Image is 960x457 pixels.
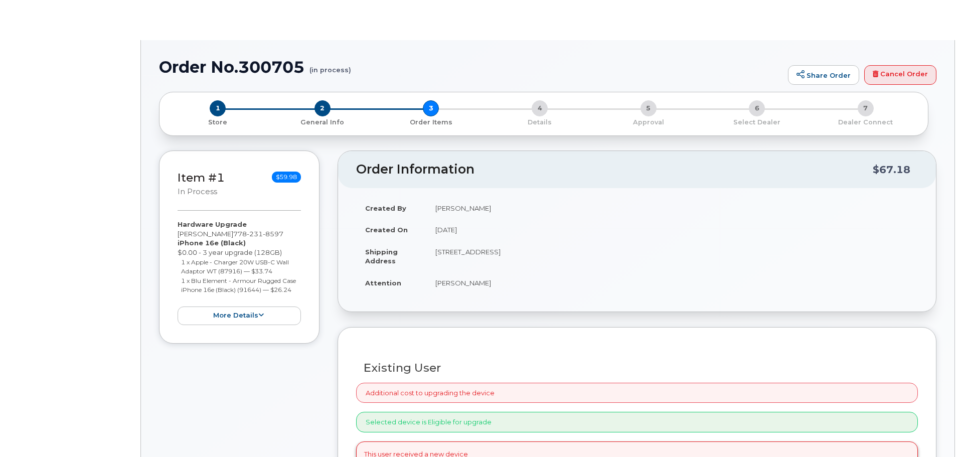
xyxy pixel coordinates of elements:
[365,226,408,234] strong: Created On
[426,197,918,219] td: [PERSON_NAME]
[272,172,301,183] span: $59.98
[263,230,283,238] span: 8597
[356,412,918,432] div: Selected device is Eligible for upgrade
[365,248,398,265] strong: Shipping Address
[210,100,226,116] span: 1
[178,171,225,185] a: Item #1
[168,116,268,127] a: 1 Store
[365,204,406,212] strong: Created By
[247,230,263,238] span: 231
[365,279,401,287] strong: Attention
[788,65,859,85] a: Share Order
[314,100,331,116] span: 2
[426,219,918,241] td: [DATE]
[268,116,377,127] a: 2 General Info
[178,220,247,228] strong: Hardware Upgrade
[364,362,910,374] h3: Existing User
[309,58,351,74] small: (in process)
[181,277,296,294] small: 1 x Blu Element - Armour Rugged Case iPhone 16e (Black) (91644) — $26.24
[272,118,373,127] p: General Info
[178,187,217,196] small: in process
[178,307,301,325] button: more details
[426,272,918,294] td: [PERSON_NAME]
[233,230,283,238] span: 778
[864,65,936,85] a: Cancel Order
[178,239,246,247] strong: iPhone 16e (Black)
[356,383,918,403] div: Additional cost to upgrading the device
[873,160,910,179] div: $67.18
[159,58,783,76] h1: Order No.300705
[178,220,301,325] div: [PERSON_NAME] $0.00 - 3 year upgrade (128GB)
[356,163,873,177] h2: Order Information
[426,241,918,272] td: [STREET_ADDRESS]
[172,118,264,127] p: Store
[181,258,289,275] small: 1 x Apple - Charger 20W USB-C Wall Adaptor WT (87916) — $33.74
